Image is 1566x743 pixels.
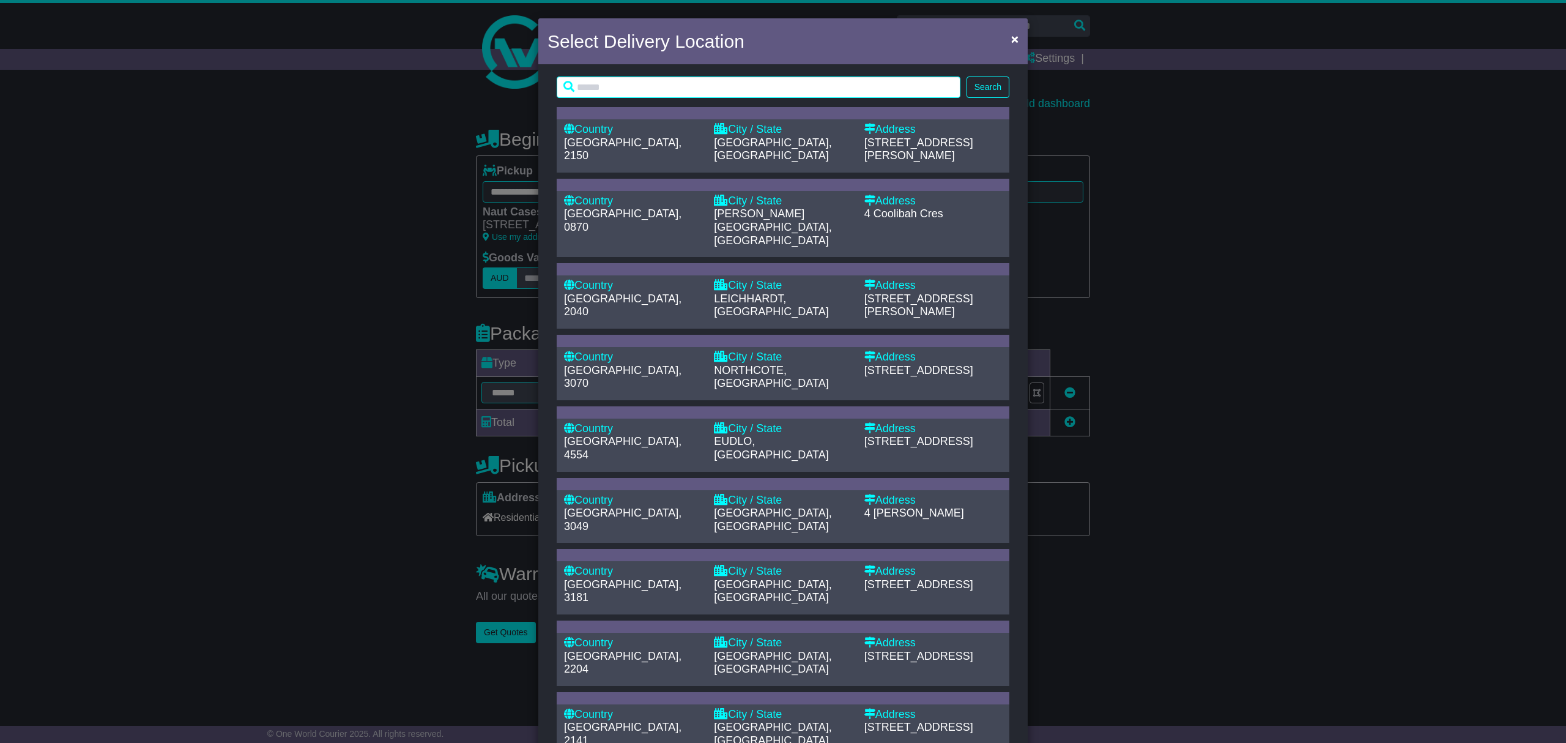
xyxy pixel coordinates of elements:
span: [STREET_ADDRESS] [864,650,973,662]
span: [GEOGRAPHIC_DATA], 2150 [564,136,681,162]
span: [GEOGRAPHIC_DATA], 3070 [564,364,681,390]
span: [GEOGRAPHIC_DATA], [GEOGRAPHIC_DATA] [714,507,831,532]
div: Address [864,708,1002,722]
span: [GEOGRAPHIC_DATA], [GEOGRAPHIC_DATA] [714,578,831,604]
div: Country [564,494,702,507]
div: Address [864,351,1002,364]
span: × [1011,32,1019,46]
span: [GEOGRAPHIC_DATA], 4554 [564,435,681,461]
div: City / State [714,279,852,293]
span: [STREET_ADDRESS][PERSON_NAME] [864,136,973,162]
span: [GEOGRAPHIC_DATA], [GEOGRAPHIC_DATA] [714,650,831,676]
span: [GEOGRAPHIC_DATA], 3181 [564,578,681,604]
h4: Select Delivery Location [547,28,744,55]
div: Country [564,565,702,578]
span: [GEOGRAPHIC_DATA], 2040 [564,293,681,318]
div: Address [864,123,1002,136]
div: City / State [714,123,852,136]
div: Country [564,637,702,650]
button: Search [967,77,1009,98]
span: NORTHCOTE, [GEOGRAPHIC_DATA] [714,364,828,390]
span: [STREET_ADDRESS] [864,435,973,447]
div: Country [564,195,702,208]
div: City / State [714,565,852,578]
span: EUDLO, [GEOGRAPHIC_DATA] [714,435,828,461]
div: Country [564,279,702,293]
div: Country [564,422,702,436]
div: City / State [714,195,852,208]
div: Country [564,708,702,722]
span: [GEOGRAPHIC_DATA], [GEOGRAPHIC_DATA] [714,136,831,162]
div: Address [864,422,1002,436]
div: Address [864,565,1002,578]
button: Close [1005,26,1025,51]
div: Address [864,195,1002,208]
div: Country [564,123,702,136]
span: [GEOGRAPHIC_DATA], 0870 [564,207,681,233]
span: [PERSON_NAME][GEOGRAPHIC_DATA], [GEOGRAPHIC_DATA] [714,207,831,246]
span: 4 [PERSON_NAME] [864,507,964,519]
div: City / State [714,708,852,722]
span: 4 Coolibah Cres [864,207,943,220]
span: [STREET_ADDRESS] [864,578,973,591]
div: City / State [714,422,852,436]
div: City / State [714,351,852,364]
span: [GEOGRAPHIC_DATA], 2204 [564,650,681,676]
div: Address [864,637,1002,650]
span: [STREET_ADDRESS] [864,721,973,733]
div: Address [864,279,1002,293]
div: Address [864,494,1002,507]
span: [STREET_ADDRESS] [864,364,973,376]
span: [GEOGRAPHIC_DATA], 3049 [564,507,681,532]
span: LEICHHARDT, [GEOGRAPHIC_DATA] [714,293,828,318]
div: Country [564,351,702,364]
div: City / State [714,637,852,650]
div: City / State [714,494,852,507]
span: [STREET_ADDRESS][PERSON_NAME] [864,293,973,318]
